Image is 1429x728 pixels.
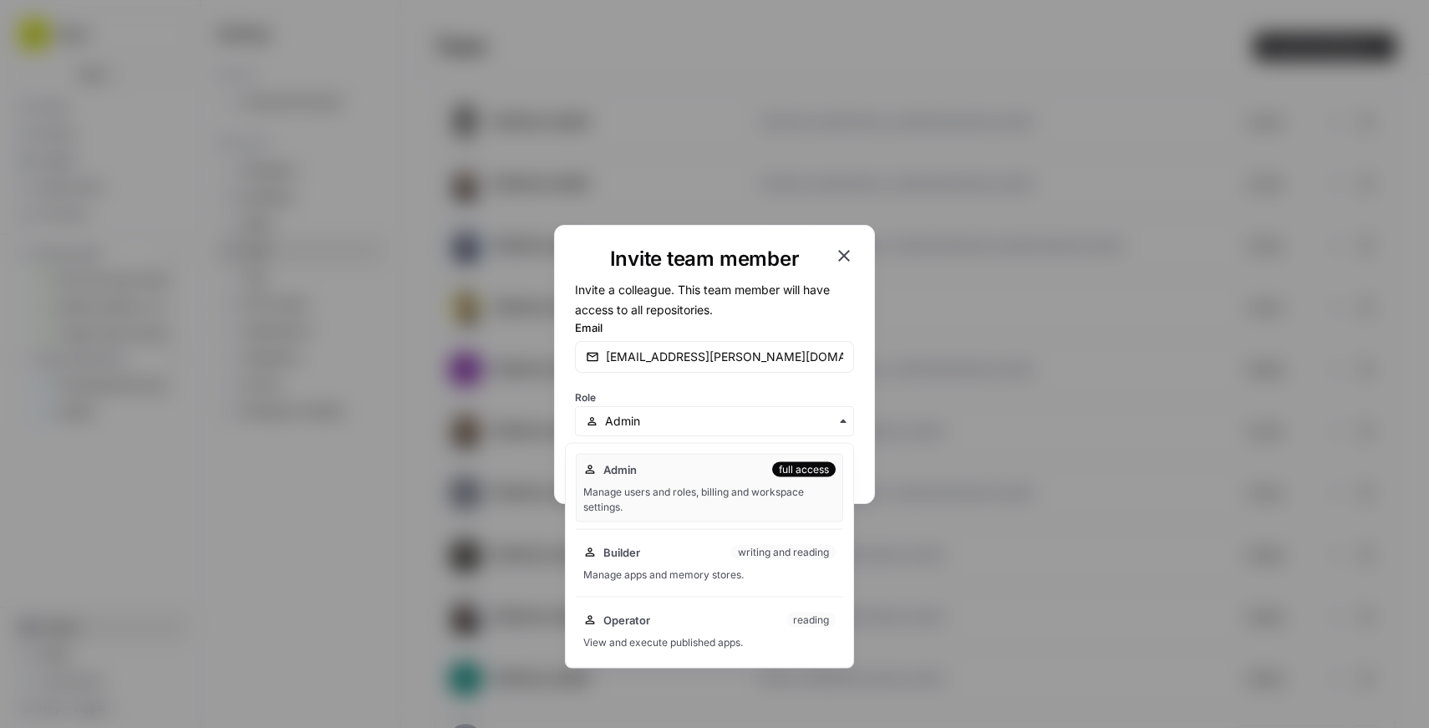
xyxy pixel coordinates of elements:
span: Operator [603,612,650,629]
div: View and execute published apps. [583,635,836,650]
span: Invite a colleague. This team member will have access to all repositories. [575,283,830,317]
div: writing and reading [731,545,836,560]
input: email@company.com [606,349,843,365]
div: reading [786,613,836,628]
div: full access [772,462,836,477]
span: Role [575,391,596,404]
div: Manage users and roles, billing and workspace settings. [583,485,836,515]
span: Builder [603,544,640,561]
div: Manage apps and memory stores. [583,568,836,583]
h1: Invite team member [575,246,834,272]
span: Admin [603,461,637,478]
input: Admin [605,413,843,430]
label: Email [575,319,854,336]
